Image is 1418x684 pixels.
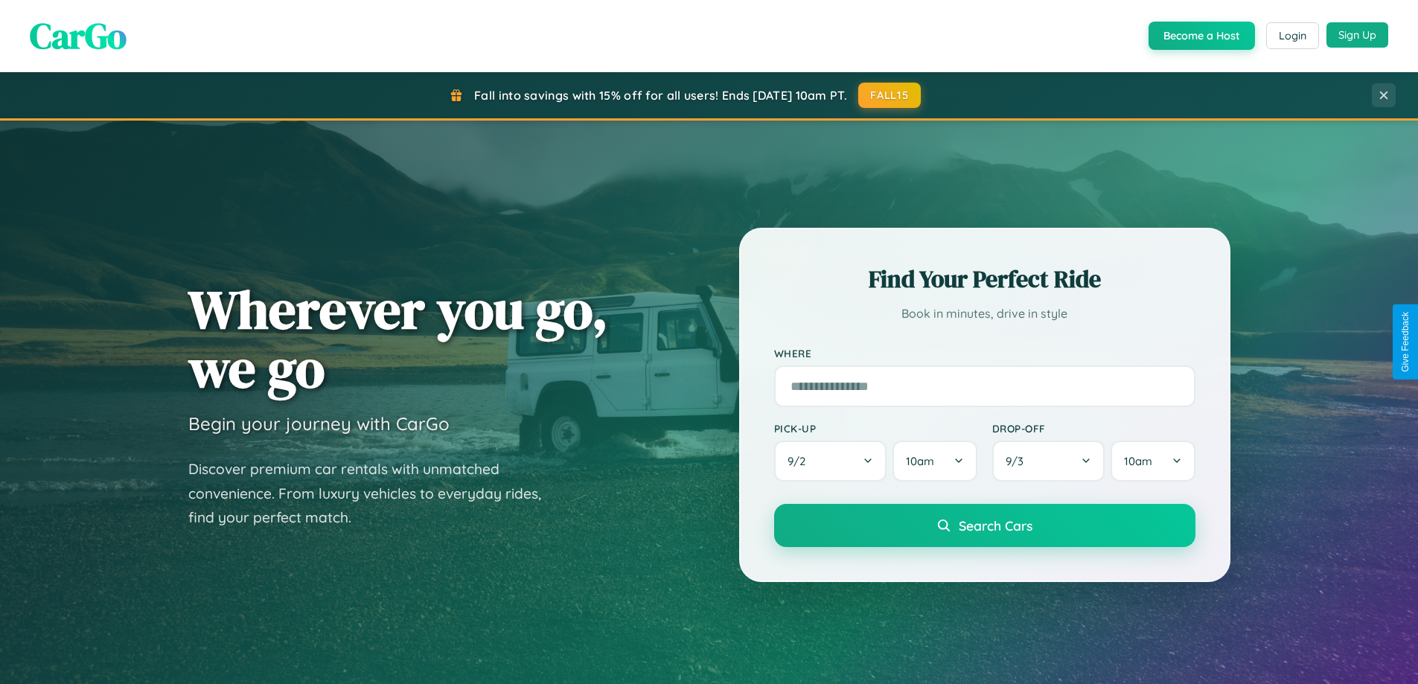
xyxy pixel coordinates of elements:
span: Search Cars [959,517,1032,534]
div: Give Feedback [1400,312,1411,372]
label: Pick-up [774,422,977,435]
p: Book in minutes, drive in style [774,303,1195,325]
span: 9 / 3 [1006,454,1031,468]
button: Become a Host [1149,22,1255,50]
button: 10am [892,441,977,482]
button: 10am [1111,441,1195,482]
button: Login [1266,22,1319,49]
button: Search Cars [774,504,1195,547]
h2: Find Your Perfect Ride [774,263,1195,295]
span: 9 / 2 [788,454,813,468]
span: 10am [1124,454,1152,468]
h3: Begin your journey with CarGo [188,412,450,435]
button: 9/2 [774,441,887,482]
button: FALL15 [858,83,921,108]
h1: Wherever you go, we go [188,280,608,397]
span: Fall into savings with 15% off for all users! Ends [DATE] 10am PT. [474,88,847,103]
label: Where [774,347,1195,359]
span: 10am [906,454,934,468]
label: Drop-off [992,422,1195,435]
button: 9/3 [992,441,1105,482]
button: Sign Up [1326,22,1388,48]
span: CarGo [30,11,127,60]
p: Discover premium car rentals with unmatched convenience. From luxury vehicles to everyday rides, ... [188,457,561,530]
